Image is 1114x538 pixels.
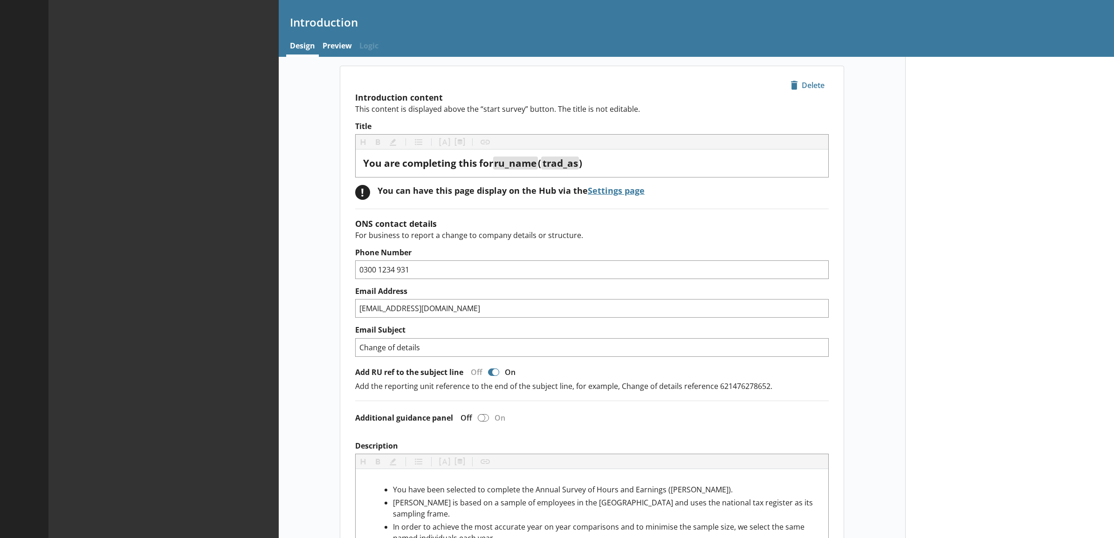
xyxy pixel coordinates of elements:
[393,484,733,495] span: You have been selected to complete the Annual Survey of Hours and Earnings ([PERSON_NAME]).
[501,367,523,377] div: On
[355,218,829,229] h2: ONS contact details
[543,157,578,170] span: trad_as
[463,367,486,377] div: Off
[355,185,370,200] div: !
[378,185,645,196] div: You can have this page display on the Hub via the
[355,381,829,391] p: Add the reporting unit reference to the end of the subject line, for example, Change of details r...
[355,368,463,377] label: Add RU ref to the subject line
[355,286,829,296] label: Email Address
[588,185,645,196] a: Settings page
[355,122,829,131] label: Title
[355,248,829,258] label: Phone Number
[494,157,536,170] span: ru_name
[356,37,382,57] span: Logic
[355,230,829,240] p: For business to report a change to company details or structure.
[453,413,476,423] div: Off
[787,78,828,93] span: Delete
[786,77,829,93] button: Delete
[290,15,1103,29] h1: Introduction
[363,157,821,170] div: Title
[491,413,513,423] div: On
[355,325,829,335] label: Email Subject
[393,497,815,519] span: [PERSON_NAME] is based on a sample of employees in the [GEOGRAPHIC_DATA] and uses the national ta...
[319,37,356,57] a: Preview
[355,104,829,114] p: This content is displayed above the “start survey” button. The title is not editable.
[355,92,829,103] h2: Introduction content
[363,157,493,170] span: You are completing this for
[538,157,541,170] span: (
[579,157,582,170] span: )
[355,413,453,423] label: Additional guidance panel
[355,441,829,451] label: Description
[286,37,319,57] a: Design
